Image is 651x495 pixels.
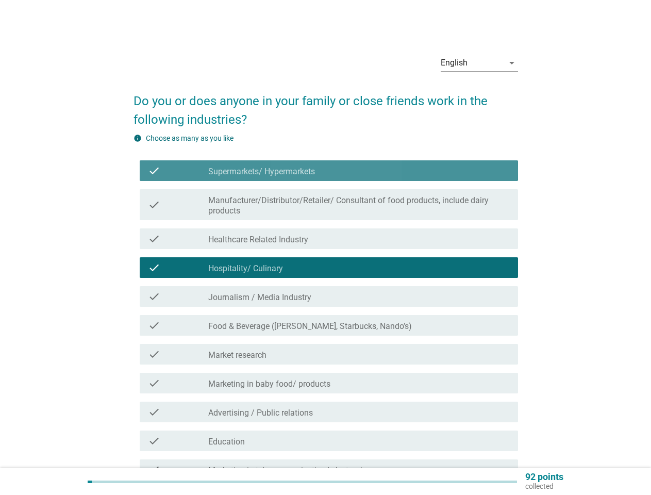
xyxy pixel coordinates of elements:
[148,406,160,418] i: check
[148,233,160,245] i: check
[148,464,160,476] i: check
[525,472,563,482] p: 92 points
[208,263,283,274] label: Hospitality/ Culinary
[208,167,315,177] label: Supermarkets/ Hypermarkets
[148,319,160,332] i: check
[148,348,160,360] i: check
[208,437,245,447] label: Education
[133,81,518,129] h2: Do you or does anyone in your family or close friends work in the following industries?
[146,134,233,142] label: Choose as many as you like
[208,292,311,303] label: Journalism / Media Industry
[525,482,563,491] p: collected
[148,164,160,177] i: check
[208,466,371,476] label: Marketing in telecommunication/ electronics
[148,261,160,274] i: check
[148,290,160,303] i: check
[148,435,160,447] i: check
[208,195,510,216] label: Manufacturer/Distributor/Retailer/ Consultant of food products, include dairy products
[208,321,412,332] label: Food & Beverage ([PERSON_NAME], Starbucks, Nando’s)
[208,235,308,245] label: Healthcare Related Industry
[148,193,160,216] i: check
[506,57,518,69] i: arrow_drop_down
[208,379,330,389] label: Marketing in baby food/ products
[208,408,313,418] label: Advertising / Public relations
[208,350,266,360] label: Market research
[133,134,142,142] i: info
[441,58,468,68] div: English
[148,377,160,389] i: check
